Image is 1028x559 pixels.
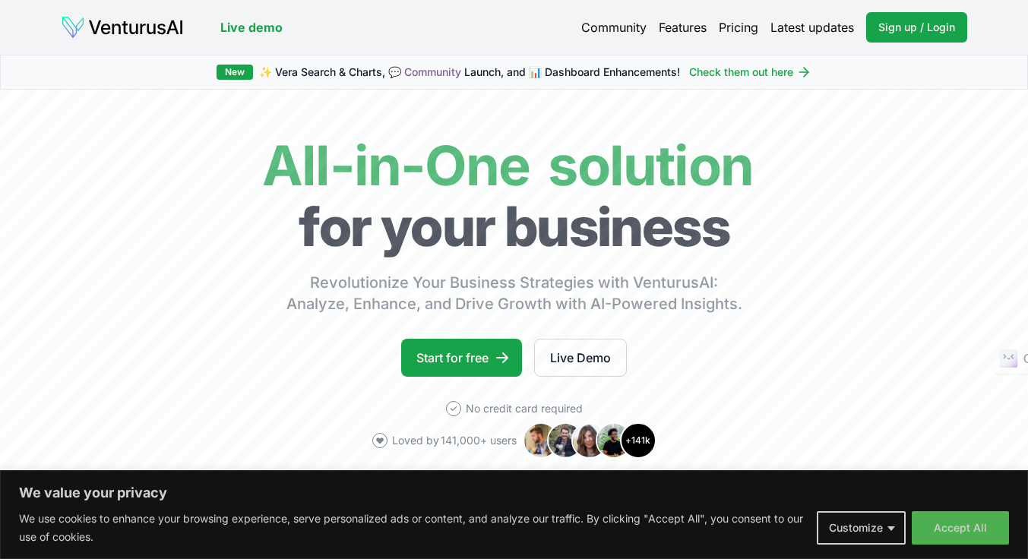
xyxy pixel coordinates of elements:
img: Avatar 4 [596,422,632,459]
button: Accept All [912,511,1009,545]
p: We value your privacy [19,484,1009,502]
a: Live demo [220,18,283,36]
span: ✨ Vera Search & Charts, 💬 Launch, and 📊 Dashboard Enhancements! [259,65,680,80]
img: Avatar 2 [547,422,584,459]
a: Features [659,18,707,36]
span: Sign up / Login [878,20,955,35]
img: logo [61,15,184,39]
a: Community [404,65,461,78]
img: Avatar 1 [523,422,559,459]
button: Customize [817,511,906,545]
a: Start for free [401,339,522,377]
a: Live Demo [534,339,627,377]
a: Community [581,18,647,36]
div: New [217,65,253,80]
a: Latest updates [770,18,854,36]
a: Check them out here [689,65,811,80]
p: We use cookies to enhance your browsing experience, serve personalized ads or content, and analyz... [19,510,805,546]
a: Sign up / Login [866,12,967,43]
img: Avatar 3 [571,422,608,459]
a: Pricing [719,18,758,36]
